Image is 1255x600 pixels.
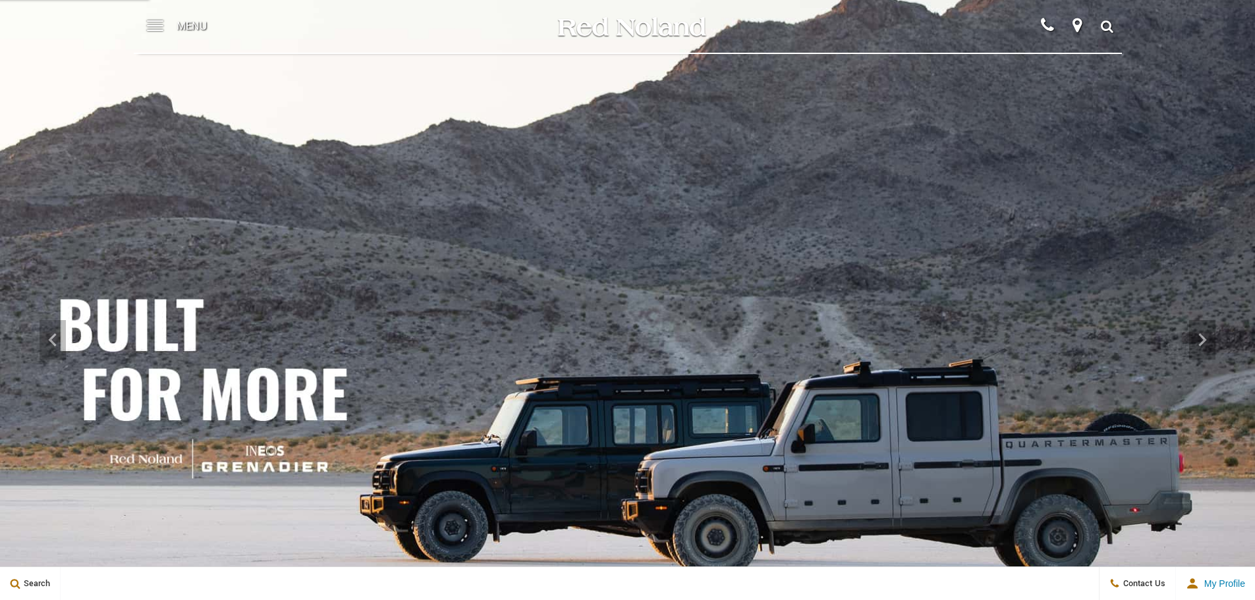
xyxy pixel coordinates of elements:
[555,15,707,38] img: Red Noland Auto Group
[1176,567,1255,600] button: Open user profile menu
[1199,578,1245,589] span: My Profile
[40,320,66,360] div: Previous
[20,578,50,589] span: Search
[1189,320,1215,360] div: Next
[1120,578,1165,589] span: Contact Us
